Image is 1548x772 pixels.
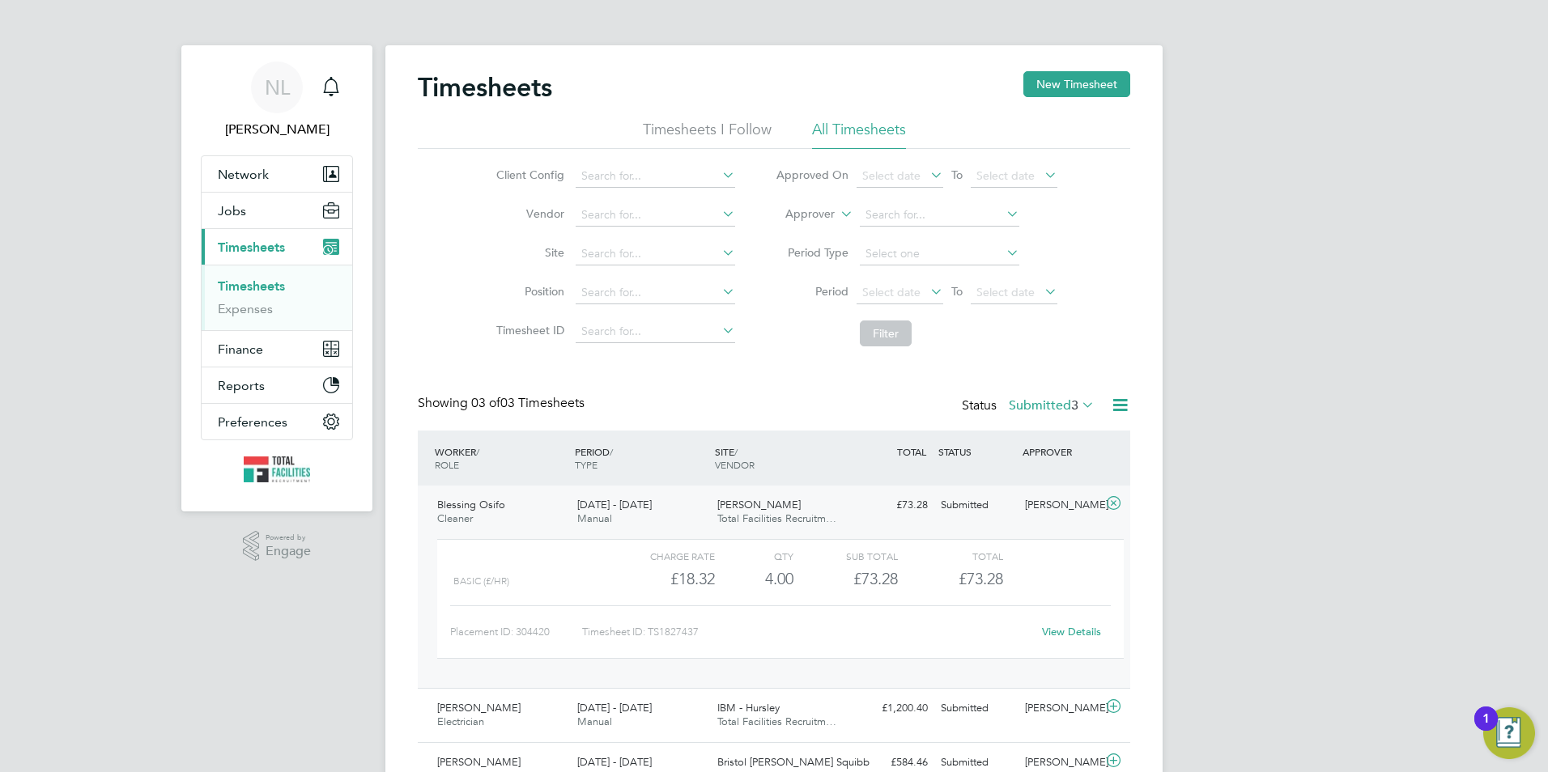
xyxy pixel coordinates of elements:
span: ROLE [435,458,459,471]
span: To [946,164,967,185]
span: VENDOR [715,458,755,471]
button: Preferences [202,404,352,439]
input: Search for... [576,204,735,227]
span: [DATE] - [DATE] [577,498,652,511]
a: View Details [1042,625,1101,638]
div: Charge rate [610,546,715,566]
img: tfrecruitment-logo-retina.png [244,456,310,482]
a: NL[PERSON_NAME] [201,62,353,139]
a: Go to home page [201,456,353,482]
label: Site [491,245,564,260]
a: Expenses [218,301,273,316]
span: / [610,445,613,458]
div: Status [962,395,1098,418]
button: Timesheets [202,229,352,265]
label: Approver [762,206,835,223]
span: Cleaner [437,511,473,525]
button: Jobs [202,193,352,228]
label: Approved On [776,168,848,182]
span: Jobs [218,203,246,218]
span: TOTAL [897,445,926,458]
span: Reports [218,378,265,393]
span: To [946,281,967,302]
span: Select date [862,285,921,299]
span: 3 [1071,397,1078,414]
div: [PERSON_NAME] [1019,695,1103,722]
span: Powered by [266,531,311,545]
li: Timesheets I Follow [643,120,772,149]
span: TYPE [575,458,598,471]
span: [PERSON_NAME] [437,701,521,715]
span: Network [218,167,269,182]
span: Basic (£/HR) [453,575,509,587]
span: Total Facilities Recruitm… [717,715,836,728]
div: STATUS [934,437,1019,466]
div: Timesheets [202,265,352,330]
label: Vendor [491,206,564,221]
input: Search for... [576,243,735,265]
label: Period [776,284,848,299]
span: IBM - Hursley [717,701,780,715]
span: £73.28 [959,569,1003,588]
input: Search for... [576,320,735,343]
label: Timesheet ID [491,323,564,337]
span: [PERSON_NAME] [437,755,521,769]
span: Select date [976,168,1035,183]
span: 03 of [471,395,500,411]
input: Select one [860,243,1019,265]
label: Client Config [491,168,564,182]
div: [PERSON_NAME] [1019,492,1103,519]
input: Search for... [576,165,735,188]
button: New Timesheet [1023,71,1130,97]
div: Timesheet ID: TS1827437 [582,619,1031,645]
span: Manual [577,715,612,728]
div: 4.00 [715,566,793,592]
div: SITE [711,437,851,479]
span: Manual [577,511,612,525]
span: Finance [218,341,263,357]
span: / [476,445,479,458]
button: Open Resource Center, 1 new notification [1483,707,1535,759]
span: Total Facilities Recruitm… [717,511,836,525]
div: 1 [1482,719,1490,740]
div: WORKER [431,437,571,479]
button: Network [202,156,352,192]
nav: Main navigation [181,45,372,511]
span: NL [265,77,290,98]
h2: Timesheets [418,71,552,104]
div: £73.28 [850,492,934,519]
span: Electrician [437,715,484,728]
span: [PERSON_NAME] [717,498,801,511]
span: Engage [266,545,311,558]
div: Submitted [934,695,1019,722]
span: Blessing Osifo [437,498,505,511]
span: Preferences [218,414,287,430]
li: All Timesheets [812,120,906,149]
label: Position [491,284,564,299]
label: Submitted [1009,397,1095,414]
span: Select date [862,168,921,183]
div: £73.28 [793,566,898,592]
div: Showing [418,395,588,412]
span: Timesheets [218,240,285,255]
span: 03 Timesheets [471,395,585,411]
div: PERIOD [571,437,711,479]
button: Finance [202,331,352,367]
div: Sub Total [793,546,898,566]
span: [DATE] - [DATE] [577,701,652,715]
label: Period Type [776,245,848,260]
span: Bristol [PERSON_NAME] Squibb [717,755,870,769]
div: £1,200.40 [850,695,934,722]
div: Placement ID: 304420 [450,619,582,645]
button: Reports [202,367,352,403]
input: Search for... [860,204,1019,227]
span: [DATE] - [DATE] [577,755,652,769]
span: Select date [976,285,1035,299]
div: APPROVER [1019,437,1103,466]
input: Search for... [576,282,735,304]
span: / [734,445,738,458]
div: £18.32 [610,566,715,592]
a: Timesheets [218,278,285,294]
div: QTY [715,546,793,566]
button: Filter [860,320,912,346]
